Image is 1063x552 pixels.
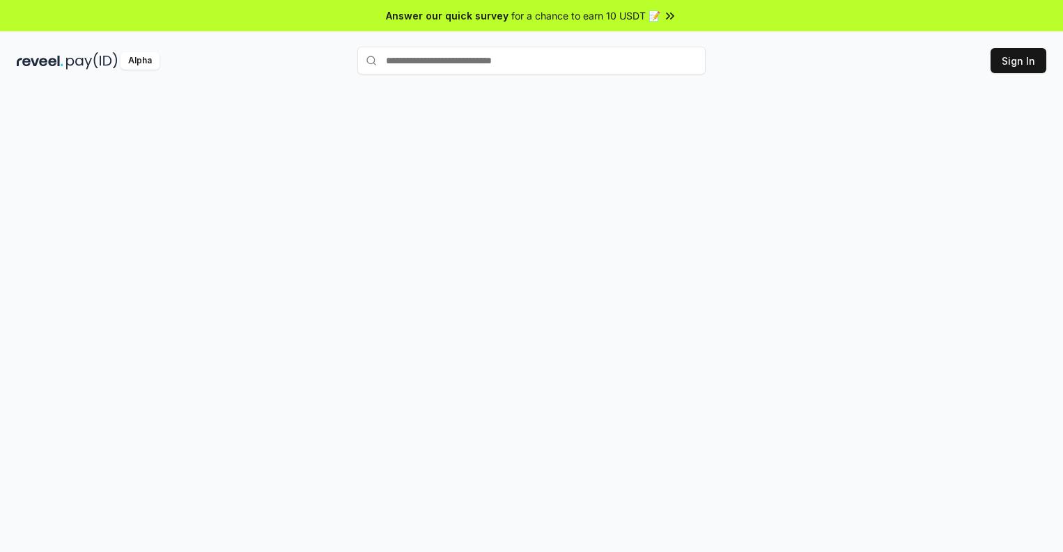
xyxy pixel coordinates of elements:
[66,52,118,70] img: pay_id
[386,8,509,23] span: Answer our quick survey
[991,48,1046,73] button: Sign In
[17,52,63,70] img: reveel_dark
[511,8,660,23] span: for a chance to earn 10 USDT 📝
[121,52,160,70] div: Alpha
